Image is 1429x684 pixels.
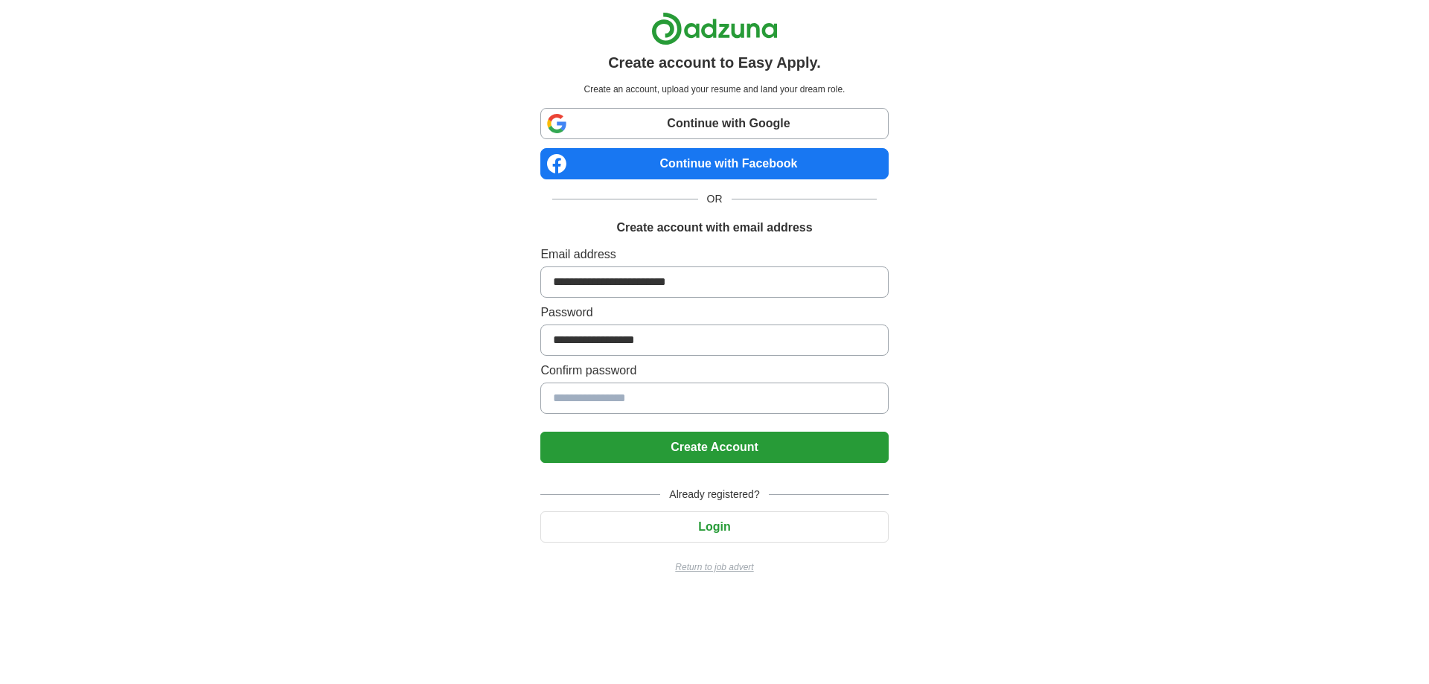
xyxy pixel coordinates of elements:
[540,108,888,139] a: Continue with Google
[543,83,885,96] p: Create an account, upload your resume and land your dream role.
[540,246,888,263] label: Email address
[651,12,778,45] img: Adzuna logo
[540,511,888,543] button: Login
[608,51,821,74] h1: Create account to Easy Apply.
[540,432,888,463] button: Create Account
[616,219,812,237] h1: Create account with email address
[540,362,888,380] label: Confirm password
[660,487,768,502] span: Already registered?
[540,520,888,533] a: Login
[540,560,888,574] a: Return to job advert
[540,148,888,179] a: Continue with Facebook
[698,191,732,207] span: OR
[540,304,888,322] label: Password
